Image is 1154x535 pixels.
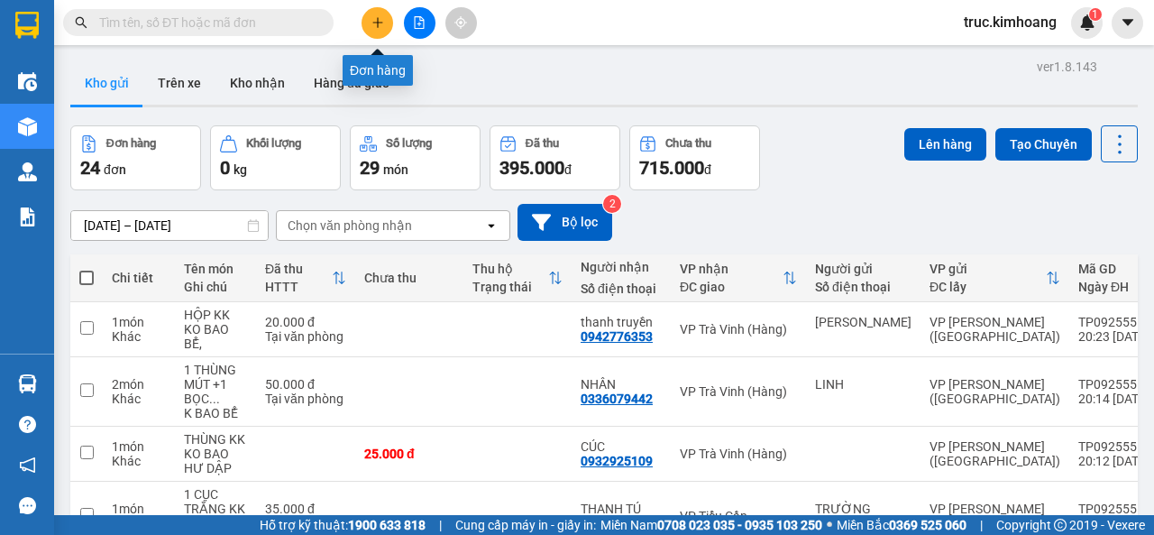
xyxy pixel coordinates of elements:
[184,262,247,276] div: Tên món
[18,117,37,136] img: warehouse-icon
[184,432,247,447] div: THÙNG KK
[184,487,247,516] div: 1 CỤC TRẮNG KK
[209,392,220,406] span: ...
[930,377,1060,406] div: VP [PERSON_NAME] ([GEOGRAPHIC_DATA])
[18,72,37,91] img: warehouse-icon
[629,125,760,190] button: Chưa thu715.000đ
[343,55,413,86] div: Đơn hàng
[930,439,1060,468] div: VP [PERSON_NAME] ([GEOGRAPHIC_DATA])
[184,322,247,351] div: KO BAO BỂ,
[815,280,911,294] div: Số điện thoại
[949,11,1071,33] span: truc.kimhoang
[680,447,797,461] div: VP Trà Vinh (Hàng)
[256,254,355,302] th: Toggle SortBy
[18,162,37,181] img: warehouse-icon
[639,157,704,179] span: 715.000
[564,162,572,177] span: đ
[260,515,426,535] span: Hỗ trợ kỹ thuật:
[265,392,346,406] div: Tại văn phòng
[265,262,332,276] div: Đã thu
[215,61,299,105] button: Kho nhận
[980,515,983,535] span: |
[657,518,822,532] strong: 0708 023 035 - 0935 103 250
[19,457,36,474] span: notification
[1078,392,1151,406] div: 20:14 [DATE]
[288,217,412,235] div: Chọn văn phòng nhận
[1092,8,1098,21] span: 1
[526,137,559,150] div: Đã thu
[18,374,37,393] img: warehouse-icon
[815,315,911,329] div: CƯỜNG PHÁT
[112,439,166,454] div: 1 món
[413,16,426,29] span: file-add
[362,7,393,39] button: plus
[581,454,653,468] div: 0932925109
[680,280,783,294] div: ĐC giao
[80,157,100,179] span: 24
[112,454,166,468] div: Khác
[1078,280,1137,294] div: Ngày ĐH
[1078,315,1151,329] div: TP09255554
[99,13,312,32] input: Tìm tên, số ĐT hoặc mã đơn
[472,280,548,294] div: Trạng thái
[517,204,612,241] button: Bộ lọc
[112,377,166,392] div: 2 món
[184,447,247,475] div: KO BAO HƯ DẬP
[19,497,36,514] span: message
[386,137,432,150] div: Số lượng
[246,137,301,150] div: Khối lượng
[472,262,548,276] div: Thu hộ
[581,392,653,406] div: 0336079442
[350,125,481,190] button: Số lượng29món
[815,502,911,516] div: TRƯỜNG
[484,218,499,233] svg: open
[220,157,230,179] span: 0
[371,16,384,29] span: plus
[499,157,564,179] span: 395.000
[1078,377,1151,392] div: TP09255553
[815,262,911,276] div: Người gửi
[439,515,442,535] span: |
[210,125,341,190] button: Khối lượng0kg
[581,377,662,392] div: NHÂN
[112,329,166,344] div: Khác
[889,518,966,532] strong: 0369 525 060
[1078,502,1151,516] div: TP09255551
[18,208,37,226] img: solution-icon
[19,416,36,433] span: question-circle
[680,262,783,276] div: VP nhận
[827,521,832,529] span: ⚪️
[600,515,822,535] span: Miền Nam
[581,281,662,296] div: Số điện thoại
[70,125,201,190] button: Đơn hàng24đơn
[1078,439,1151,454] div: TP09255552
[837,515,966,535] span: Miền Bắc
[1037,57,1097,77] div: ver 1.8.143
[364,447,454,461] div: 25.000 đ
[15,12,39,39] img: logo-vxr
[455,515,596,535] span: Cung cấp máy in - giấy in:
[364,271,454,285] div: Chưa thu
[704,162,711,177] span: đ
[490,125,620,190] button: Đã thu395.000đ
[680,384,797,399] div: VP Trà Vinh (Hàng)
[1054,519,1067,531] span: copyright
[930,280,1046,294] div: ĐC lấy
[665,137,711,150] div: Chưa thu
[1078,262,1137,276] div: Mã GD
[671,254,806,302] th: Toggle SortBy
[930,502,1060,530] div: VP [PERSON_NAME] ([GEOGRAPHIC_DATA])
[112,502,166,516] div: 1 món
[234,162,247,177] span: kg
[1120,14,1136,31] span: caret-down
[112,271,166,285] div: Chi tiết
[581,315,662,329] div: thanh truyền
[143,61,215,105] button: Trên xe
[104,162,126,177] span: đơn
[360,157,380,179] span: 29
[404,7,435,39] button: file-add
[71,211,268,240] input: Select a date range.
[603,195,621,213] sup: 2
[995,128,1092,161] button: Tạo Chuyến
[930,262,1046,276] div: VP gửi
